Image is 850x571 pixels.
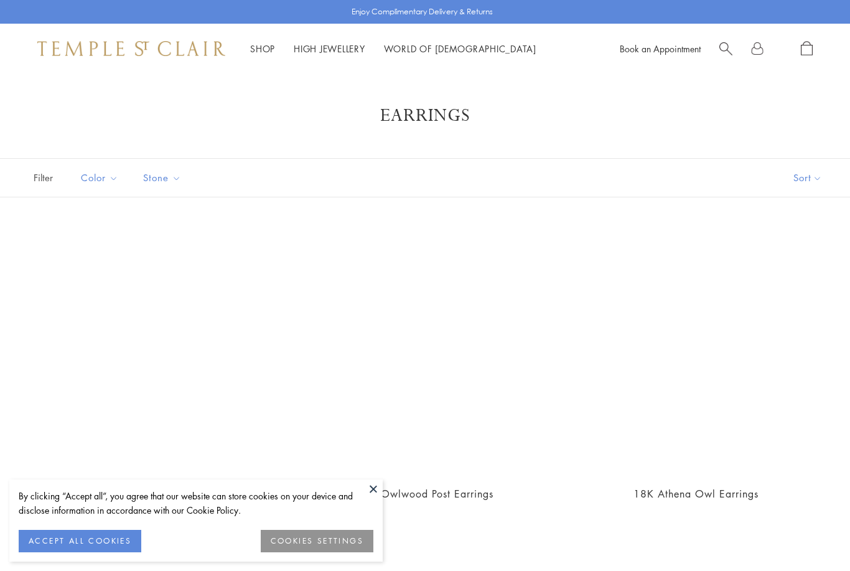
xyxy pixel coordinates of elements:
a: High JewelleryHigh Jewellery [294,42,365,55]
a: Book an Appointment [620,42,701,55]
a: E36186-OWLTG [573,229,819,474]
button: COOKIES SETTINGS [261,530,373,552]
iframe: Gorgias live chat messenger [788,512,838,559]
a: 18K Athena Owl Post Earrings [31,229,277,474]
button: ACCEPT ALL COOKIES [19,530,141,552]
a: World of [DEMOGRAPHIC_DATA]World of [DEMOGRAPHIC_DATA] [384,42,536,55]
button: Color [72,164,128,192]
button: Show sort by [765,159,850,197]
nav: Main navigation [250,41,536,57]
a: Search [719,41,732,57]
span: Color [75,170,128,186]
span: Stone [137,170,190,186]
button: Stone [134,164,190,192]
a: Open Shopping Bag [801,41,813,57]
a: 18K Owlwood Post Earrings [302,229,548,474]
a: ShopShop [250,42,275,55]
div: By clicking “Accept all”, you agree that our website can store cookies on your device and disclos... [19,489,373,517]
h1: Earrings [50,105,800,127]
a: 18K Athena Owl Earrings [633,487,759,501]
a: 18K Owlwood Post Earrings [357,487,493,501]
img: Temple St. Clair [37,41,225,56]
p: Enjoy Complimentary Delivery & Returns [352,6,493,18]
